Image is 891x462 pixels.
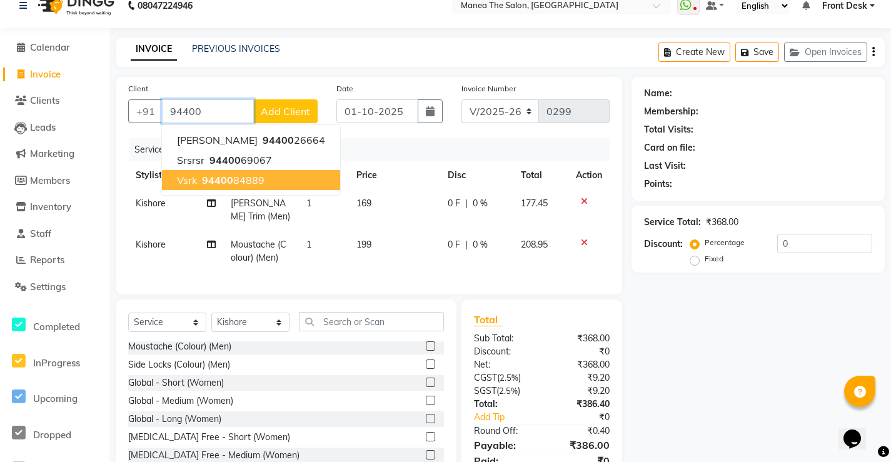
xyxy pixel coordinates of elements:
[131,38,177,61] a: INVOICE
[128,431,290,444] div: [MEDICAL_DATA] Free - Short (Women)
[356,239,371,250] span: 199
[735,43,779,62] button: Save
[33,357,80,369] span: InProgress
[231,198,290,222] span: [PERSON_NAME] Trim (Men)
[30,94,59,106] span: Clients
[3,200,106,214] a: Inventory
[199,174,264,186] ngb-highlight: 84889
[568,161,610,189] th: Action
[465,398,542,411] div: Total:
[30,201,71,213] span: Inventory
[473,197,488,210] span: 0 %
[644,238,683,251] div: Discount:
[30,148,74,159] span: Marketing
[263,134,294,146] span: 94400
[177,174,197,186] span: Vsrk
[3,68,106,82] a: Invoice
[644,123,693,136] div: Total Visits:
[541,398,619,411] div: ₹386.40
[541,371,619,384] div: ₹9.20
[231,239,286,263] span: Moustache (Colour) (Men)
[3,41,106,55] a: Calendar
[30,174,70,186] span: Members
[306,198,311,209] span: 1
[3,253,106,268] a: Reports
[202,174,233,186] span: 94400
[474,372,497,383] span: CGST
[513,161,568,189] th: Total
[261,105,310,118] span: Add Client
[541,384,619,398] div: ₹9.20
[30,121,56,133] span: Leads
[541,438,619,453] div: ₹386.00
[3,147,106,161] a: Marketing
[299,312,444,331] input: Search or Scan
[33,429,71,441] span: Dropped
[465,424,542,438] div: Round Off:
[838,412,878,449] iframe: chat widget
[3,121,106,135] a: Leads
[440,161,514,189] th: Disc
[128,413,221,426] div: Global - Long (Women)
[465,438,542,453] div: Payable:
[473,238,488,251] span: 0 %
[3,280,106,294] a: Settings
[356,198,371,209] span: 169
[644,159,686,173] div: Last Visit:
[260,134,325,146] ngb-highlight: 26664
[644,141,695,154] div: Card on file:
[499,386,518,396] span: 2.5%
[128,376,224,389] div: Global - Short (Women)
[33,393,78,404] span: Upcoming
[30,228,51,239] span: Staff
[465,197,468,210] span: |
[541,424,619,438] div: ₹0.40
[465,371,542,384] div: ( )
[128,99,163,123] button: +91
[644,216,701,229] div: Service Total:
[448,197,460,210] span: 0 F
[3,94,106,108] a: Clients
[128,358,230,371] div: Side Locks (Colour) (Men)
[30,254,64,266] span: Reports
[129,138,619,161] div: Services
[136,198,166,209] span: Kishore
[30,41,70,53] span: Calendar
[644,105,698,118] div: Membership:
[162,99,254,123] input: Search by Name/Mobile/Email/Code
[128,83,148,94] label: Client
[521,239,548,250] span: 208.95
[705,237,745,248] label: Percentage
[465,332,542,345] div: Sub Total:
[128,449,300,462] div: [MEDICAL_DATA] Free - Medium (Women)
[3,174,106,188] a: Members
[306,239,311,250] span: 1
[465,358,542,371] div: Net:
[644,178,672,191] div: Points:
[192,43,280,54] a: PREVIOUS INVOICES
[541,345,619,358] div: ₹0
[177,134,258,146] span: [PERSON_NAME]
[474,313,503,326] span: Total
[128,161,223,189] th: Stylist
[448,238,460,251] span: 0 F
[461,83,516,94] label: Invoice Number
[541,332,619,345] div: ₹368.00
[521,198,548,209] span: 177.45
[209,154,241,166] span: 94400
[465,384,542,398] div: ( )
[253,99,318,123] button: Add Client
[705,253,723,264] label: Fixed
[465,238,468,251] span: |
[33,321,80,333] span: Completed
[30,281,66,293] span: Settings
[500,373,518,383] span: 2.5%
[474,385,496,396] span: SGST
[177,154,204,166] span: Srsrsr
[706,216,738,229] div: ₹368.00
[349,161,440,189] th: Price
[207,154,272,166] ngb-highlight: 69067
[465,411,555,424] a: Add Tip
[136,239,166,250] span: Kishore
[555,411,619,424] div: ₹0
